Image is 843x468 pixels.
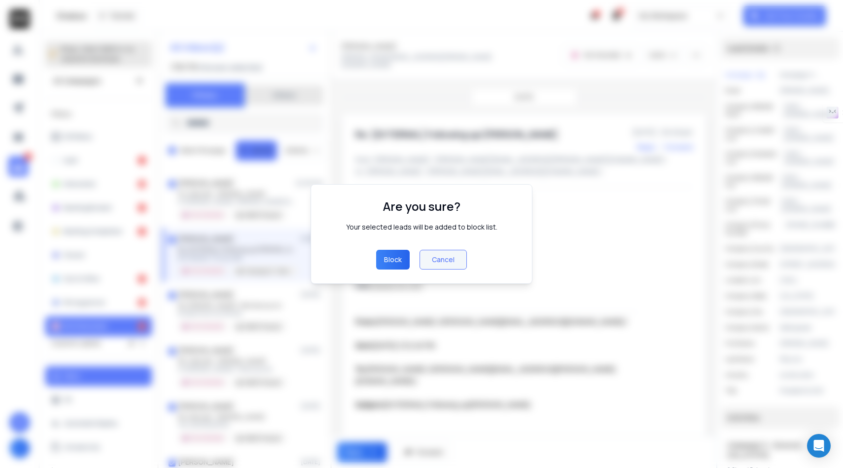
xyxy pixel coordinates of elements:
[807,434,831,458] div: Open Intercom Messenger
[376,250,410,270] button: Block
[420,250,467,270] button: Cancel
[384,255,402,265] p: Block
[383,198,460,214] h1: Are you sure?
[346,222,497,232] div: Your selected leads will be added to block list.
